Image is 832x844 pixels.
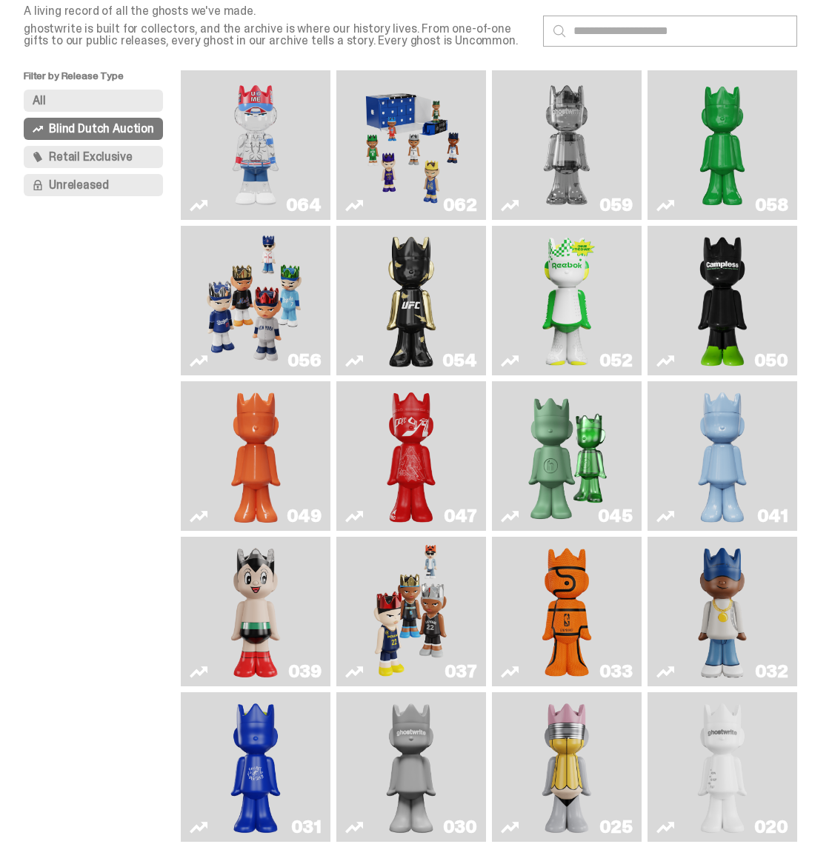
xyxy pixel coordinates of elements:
[33,95,46,107] span: All
[598,507,633,525] div: 045
[501,698,633,836] a: No. 2 Pencil
[443,196,477,214] div: 062
[190,76,322,214] a: You Can't See Me
[684,698,761,836] img: ghost
[288,663,322,680] div: 039
[345,543,477,680] a: Game Face (2024)
[445,663,477,680] div: 037
[382,387,441,525] img: Skip
[201,76,311,214] img: You Can't See Me
[190,232,322,369] a: Game Face (2025)
[754,352,788,369] div: 050
[356,76,467,214] img: Game Face (2025)
[49,179,108,191] span: Unreleased
[345,232,477,369] a: Ruby
[757,507,788,525] div: 041
[501,232,633,369] a: Court Victory
[345,387,477,525] a: Skip
[755,196,788,214] div: 058
[373,698,450,836] img: One
[49,123,154,135] span: Blind Dutch Auction
[656,232,788,369] a: Campless
[190,543,322,680] a: Astro Boy
[693,387,752,525] img: Schrödinger's ghost: Winter Blue
[501,76,633,214] a: Two
[382,232,441,369] img: Ruby
[656,698,788,836] a: ghost
[291,818,322,836] div: 031
[599,352,633,369] div: 052
[345,698,477,836] a: One
[656,543,788,680] a: Swingman
[201,232,311,369] img: Game Face (2025)
[24,90,163,112] button: All
[190,698,322,836] a: Latte
[599,818,633,836] div: 025
[668,76,778,214] img: Schrödinger's ghost: Sunday Green
[24,5,531,17] p: A living record of all the ghosts we've made.
[656,76,788,214] a: Schrödinger's ghost: Sunday Green
[656,387,788,525] a: Schrödinger's ghost: Winter Blue
[24,146,163,168] button: Retail Exclusive
[373,543,450,680] img: Game Face (2024)
[512,76,622,214] img: Two
[24,23,531,47] p: ghostwrite is built for collectors, and the archive is where our history lives. From one-of-one g...
[226,543,285,680] img: Astro Boy
[287,352,322,369] div: 056
[537,543,596,680] img: Game Ball
[226,387,285,525] img: Schrödinger's ghost: Orange Vibe
[217,698,294,836] img: Latte
[693,232,752,369] img: Campless
[599,196,633,214] div: 059
[24,174,163,196] button: Unreleased
[755,663,788,680] div: 032
[49,151,132,163] span: Retail Exclusive
[599,663,633,680] div: 033
[528,698,605,836] img: No. 2 Pencil
[442,352,477,369] div: 054
[190,387,322,525] a: Schrödinger's ghost: Orange Vibe
[501,543,633,680] a: Game Ball
[24,70,181,90] p: Filter by Release Type
[537,232,596,369] img: Court Victory
[501,387,633,525] a: Present
[345,76,477,214] a: Game Face (2025)
[24,118,163,140] button: Blind Dutch Auction
[444,507,477,525] div: 047
[287,507,322,525] div: 049
[754,818,788,836] div: 020
[443,818,477,836] div: 030
[519,387,614,525] img: Present
[684,543,761,680] img: Swingman
[286,196,322,214] div: 064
